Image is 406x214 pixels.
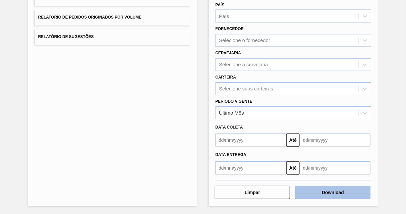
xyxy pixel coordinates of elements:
[286,134,300,147] button: Até
[215,186,290,199] button: Limpar
[215,161,286,175] input: dd/mm/yyyy
[219,14,229,19] div: País
[300,161,371,175] input: dd/mm/yyyy
[219,110,244,116] div: Último Mês
[215,51,241,55] label: Cervejaria
[286,161,300,175] button: Até
[215,152,246,157] span: Data Entrega
[215,99,252,104] label: Período Vigente
[215,75,236,80] label: Carteira
[35,9,191,26] button: Relatório de Pedidos Originados por Volume
[35,29,191,45] button: Relatório de Sugestões
[215,27,244,31] label: Fornecedor
[215,3,224,7] label: País
[295,186,371,199] button: Download
[38,15,142,20] span: Relatório de Pedidos Originados por Volume
[215,134,286,147] input: dd/mm/yyyy
[300,134,371,147] input: dd/mm/yyyy
[215,125,243,130] span: Data coleta
[219,86,273,91] div: Selecione suas carteiras
[38,34,94,39] span: Relatório de Sugestões
[219,62,268,67] div: Selecione a cervejaria
[219,38,270,43] div: Selecione o fornecedor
